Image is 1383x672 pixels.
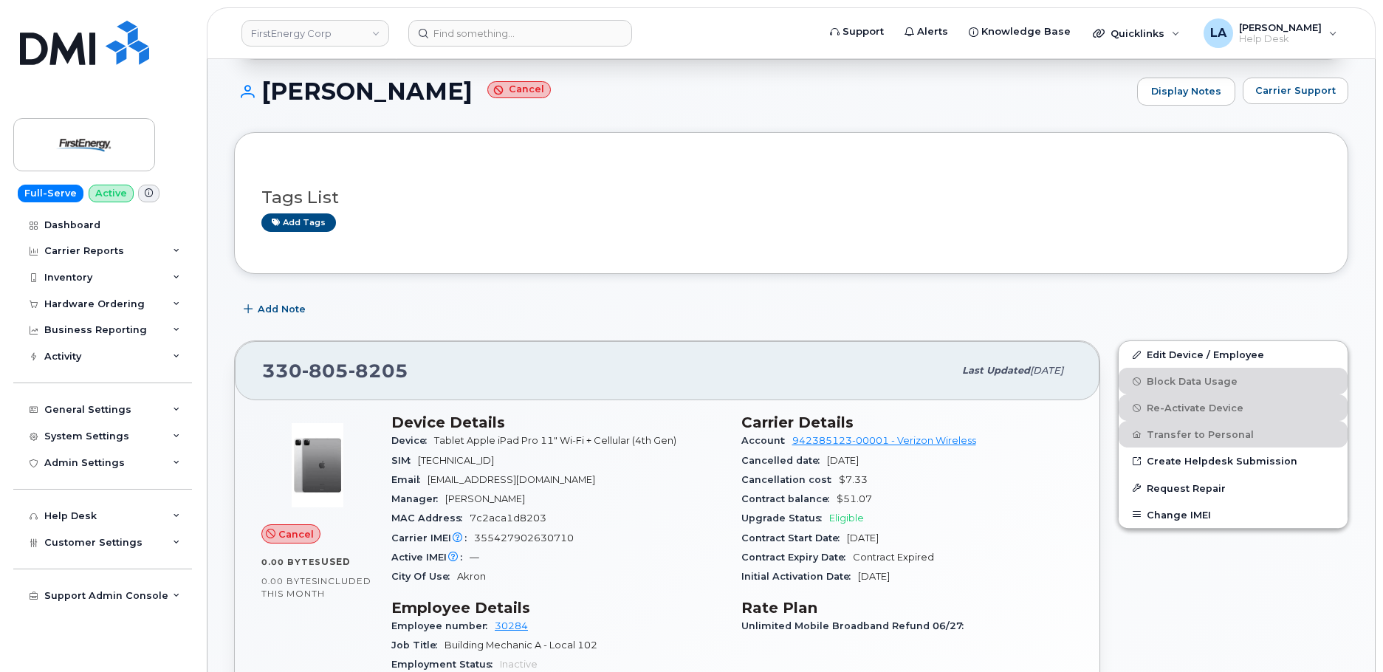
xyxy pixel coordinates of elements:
[391,532,474,544] span: Carrier IMEI
[391,414,724,431] h3: Device Details
[428,474,595,485] span: [EMAIL_ADDRESS][DOMAIN_NAME]
[741,532,847,544] span: Contract Start Date
[408,20,632,47] input: Find something...
[391,493,445,504] span: Manager
[391,435,434,446] span: Device
[1030,365,1063,376] span: [DATE]
[792,435,976,446] a: 942385123-00001 - Verizon Wireless
[391,640,445,651] span: Job Title
[261,576,318,586] span: 0.00 Bytes
[500,659,538,670] span: Inactive
[391,552,470,563] span: Active IMEI
[391,620,495,631] span: Employee number
[741,512,829,524] span: Upgrade Status
[261,188,1321,207] h3: Tags List
[741,414,1074,431] h3: Carrier Details
[1255,83,1336,97] span: Carrier Support
[837,493,872,504] span: $51.07
[434,435,676,446] span: Tablet Apple iPad Pro 11" Wi-Fi + Cellular (4th Gen)
[1243,78,1348,104] button: Carrier Support
[1210,24,1226,42] span: LA
[234,78,1130,104] h1: [PERSON_NAME]
[741,493,837,504] span: Contract balance
[391,659,500,670] span: Employment Status
[741,599,1074,617] h3: Rate Plan
[234,296,318,323] button: Add Note
[1119,341,1348,368] a: Edit Device / Employee
[853,552,934,563] span: Contract Expired
[391,571,457,582] span: City Of Use
[1119,394,1348,421] button: Re-Activate Device
[1082,18,1190,48] div: Quicklinks
[1239,33,1322,45] span: Help Desk
[349,360,408,382] span: 8205
[457,571,486,582] span: Akron
[474,532,574,544] span: 355427902630710
[321,556,351,567] span: used
[858,571,890,582] span: [DATE]
[278,527,314,541] span: Cancel
[487,81,551,98] small: Cancel
[894,17,958,47] a: Alerts
[820,17,894,47] a: Support
[962,365,1030,376] span: Last updated
[445,640,597,651] span: Building Mechanic A - Local 102
[917,24,948,39] span: Alerts
[262,360,408,382] span: 330
[741,552,853,563] span: Contract Expiry Date
[843,24,884,39] span: Support
[445,493,525,504] span: [PERSON_NAME]
[495,620,528,631] a: 30284
[958,17,1081,47] a: Knowledge Base
[391,474,428,485] span: Email
[258,302,306,316] span: Add Note
[391,455,418,466] span: SIM
[273,421,362,510] img: image20231002-3703462-7tm9rn.jpeg
[1119,501,1348,528] button: Change IMEI
[1193,18,1348,48] div: Lanette Aparicio
[470,552,479,563] span: —
[741,571,858,582] span: Initial Activation Date
[391,599,724,617] h3: Employee Details
[741,620,971,631] span: Unlimited Mobile Broadband Refund 06/27
[261,557,321,567] span: 0.00 Bytes
[261,213,336,232] a: Add tags
[981,24,1071,39] span: Knowledge Base
[839,474,868,485] span: $7.33
[741,455,827,466] span: Cancelled date
[1147,402,1243,414] span: Re-Activate Device
[391,512,470,524] span: MAC Address
[741,474,839,485] span: Cancellation cost
[1119,368,1348,394] button: Block Data Usage
[829,512,864,524] span: Eligible
[1137,78,1235,106] a: Display Notes
[302,360,349,382] span: 805
[1119,421,1348,448] button: Transfer to Personal
[470,512,546,524] span: 7c2aca1d8203
[741,435,792,446] span: Account
[1111,27,1164,39] span: Quicklinks
[418,455,494,466] span: [TECHNICAL_ID]
[1319,608,1372,661] iframe: Messenger Launcher
[1119,475,1348,501] button: Request Repair
[827,455,859,466] span: [DATE]
[1119,448,1348,474] a: Create Helpdesk Submission
[1239,21,1322,33] span: [PERSON_NAME]
[847,532,879,544] span: [DATE]
[241,20,389,47] a: FirstEnergy Corp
